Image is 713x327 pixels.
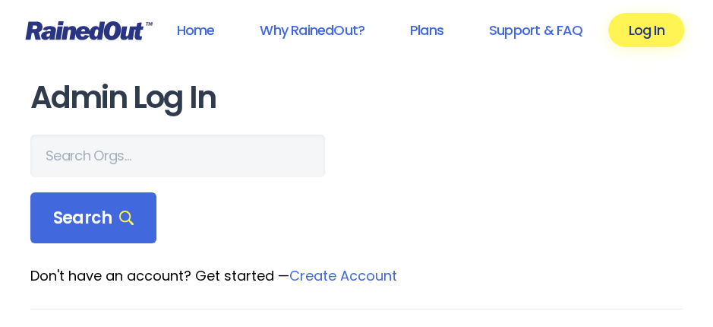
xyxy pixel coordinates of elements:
[156,13,234,47] a: Home
[289,266,397,285] a: Create Account
[608,13,683,47] a: Log In
[240,13,384,47] a: Why RainedOut?
[30,81,683,115] h1: Admin Log In
[390,13,463,47] a: Plans
[30,135,325,177] input: Search Orgs…
[30,192,156,244] div: Search
[53,208,134,229] span: Search
[469,13,602,47] a: Support & FAQ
